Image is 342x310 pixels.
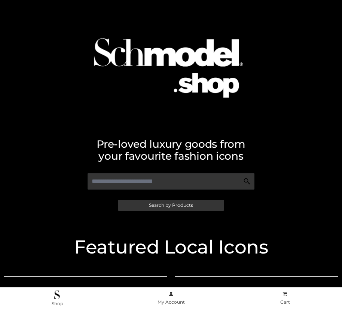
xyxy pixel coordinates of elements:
a: Cart [228,290,342,307]
img: .Shop [54,290,60,299]
span: My Account [158,299,185,305]
h2: Pre-loved luxury goods from your favourite fashion icons [4,138,338,162]
a: Search by Products [118,200,224,211]
span: Search by Products [149,203,193,208]
img: Search Icon [243,178,251,185]
a: My Account [114,290,228,307]
span: .Shop [51,301,63,306]
span: Cart [280,299,290,305]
